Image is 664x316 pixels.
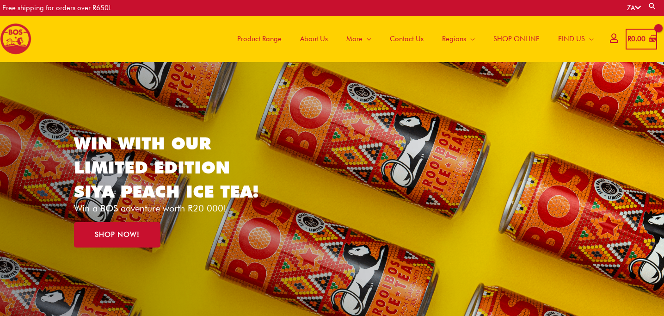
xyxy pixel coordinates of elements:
[381,16,433,62] a: Contact Us
[221,16,603,62] nav: Site Navigation
[648,2,657,11] a: Search button
[95,231,140,238] span: SHOP NOW!
[484,16,549,62] a: SHOP ONLINE
[346,25,363,53] span: More
[627,4,641,12] a: ZA
[558,25,585,53] span: FIND US
[74,204,273,213] p: Win a BOS adventure worth R20 000!
[237,25,282,53] span: Product Range
[291,16,337,62] a: About Us
[627,35,631,43] span: R
[300,25,328,53] span: About Us
[627,35,646,43] bdi: 0.00
[442,25,466,53] span: Regions
[228,16,291,62] a: Product Range
[74,133,259,202] a: WIN WITH OUR LIMITED EDITION SIYA PEACH ICE TEA!
[433,16,484,62] a: Regions
[626,29,657,50] a: View Shopping Cart, empty
[337,16,381,62] a: More
[493,25,540,53] span: SHOP ONLINE
[74,222,160,248] a: SHOP NOW!
[390,25,424,53] span: Contact Us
